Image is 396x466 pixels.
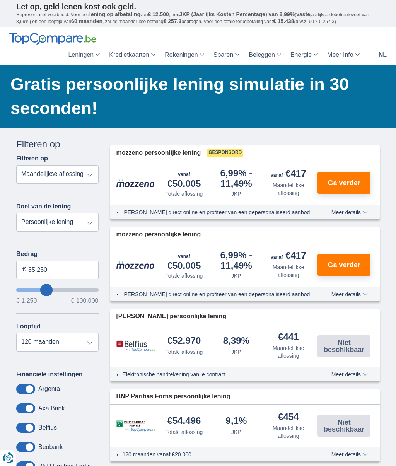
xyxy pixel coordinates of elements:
[16,298,37,304] span: € 1.250
[38,405,65,412] label: Axa Bank
[326,451,374,457] button: Meer details
[331,210,368,215] span: Meer details
[16,323,41,330] label: Looptijd
[213,169,259,188] div: 6,99%
[278,412,299,423] div: €454
[265,263,311,279] div: Maandelijkse aflossing
[207,149,243,157] span: Gesponsord
[326,291,374,297] button: Meer details
[123,208,315,216] li: [PERSON_NAME] direct online en profiteer van een gepersonaliseerd aanbod
[231,348,241,356] div: JKP
[161,250,207,270] div: €50.005
[71,298,98,304] span: € 100.000
[16,11,380,25] p: Representatief voorbeeld: Voor een van , een ( jaarlijkse debetrentevoet van 8,99%) en een loopti...
[265,344,311,360] div: Maandelijkse aflossing
[16,138,99,151] div: Filteren op
[320,419,368,433] span: Niet beschikbaar
[317,415,370,437] button: Niet beschikbaar
[273,18,294,24] span: € 15.438
[166,428,203,436] div: Totale aflossing
[323,45,364,65] a: Meer Info
[166,348,203,356] div: Totale aflossing
[89,11,140,17] span: lening op afbetaling
[16,371,83,378] label: Financiële instellingen
[223,336,249,347] div: 8,39%
[226,416,247,427] div: 9,1%
[231,190,241,198] div: JKP
[116,230,201,239] span: mozzeno persoonlijke lening
[22,265,26,274] span: €
[116,392,230,401] span: BNP Paribas Fortis persoonlijke lening
[231,428,241,436] div: JKP
[116,312,226,321] span: [PERSON_NAME] persoonlijke lening
[271,251,306,262] div: €417
[317,172,370,194] button: Ga verder
[10,72,380,120] h1: Gratis persoonlijke lening simulatie in 30 seconden!
[16,203,71,210] label: Doel van de lening
[38,424,57,431] label: Belfius
[328,179,360,186] span: Ga verder
[166,190,203,198] div: Totale aflossing
[161,168,207,188] div: €50.005
[231,272,241,280] div: JKP
[71,18,102,24] span: 60 maanden
[9,33,96,45] img: TopCompare
[326,209,374,215] button: Meer details
[16,288,99,292] input: wantToBorrow
[328,261,360,268] span: Ga verder
[160,45,208,65] a: Rekeningen
[278,332,299,343] div: €441
[116,340,155,352] img: product.pl.alt Belfius
[331,292,368,297] span: Meer details
[148,11,169,17] span: € 12.500
[317,254,370,276] button: Ga verder
[331,452,368,457] span: Meer details
[167,416,201,427] div: €54.496
[167,336,201,347] div: €52.970
[163,18,181,24] span: € 257,3
[209,45,244,65] a: Sparen
[286,45,323,65] a: Energie
[116,420,155,432] img: product.pl.alt BNP Paribas Fortis
[265,424,311,440] div: Maandelijkse aflossing
[104,45,160,65] a: Kredietkaarten
[271,169,306,180] div: €417
[296,11,310,17] span: vaste
[213,251,259,270] div: 6,99%
[320,339,368,353] span: Niet beschikbaar
[16,2,380,11] p: Let op, geld lenen kost ook geld.
[331,372,368,377] span: Meer details
[38,386,60,393] label: Argenta
[326,371,374,377] button: Meer details
[16,155,48,162] label: Filteren op
[123,370,315,378] li: Elektronische handtekening van je contract
[265,181,311,197] div: Maandelijkse aflossing
[179,11,295,17] span: JKP (Jaarlijks Kosten Percentage) van 8,99%
[123,451,315,458] li: 120 maanden vanaf €20.000
[63,45,104,65] a: Leningen
[116,149,201,157] span: mozzeno persoonlijke lening
[374,45,391,65] a: nl
[38,444,63,451] label: Beobank
[123,290,315,298] li: [PERSON_NAME] direct online en profiteer van een gepersonaliseerd aanbod
[244,45,286,65] a: Beleggen
[116,261,155,269] img: product.pl.alt Mozzeno
[116,179,155,188] img: product.pl.alt Mozzeno
[16,251,99,258] label: Bedrag
[166,272,203,280] div: Totale aflossing
[317,335,370,357] button: Niet beschikbaar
